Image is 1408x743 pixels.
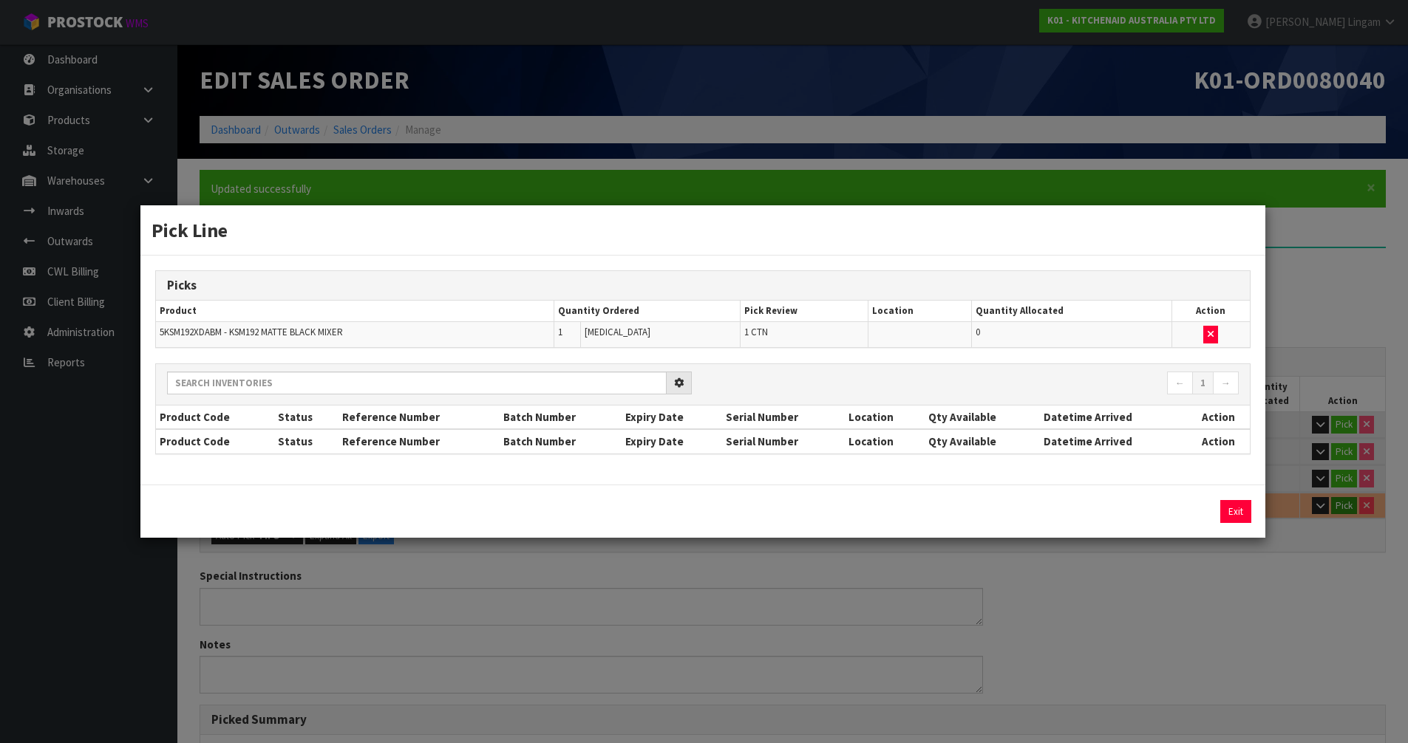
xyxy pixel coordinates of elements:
th: Qty Available [925,429,1040,453]
th: Quantity Ordered [554,301,740,322]
th: Expiry Date [622,429,722,453]
th: Expiry Date [622,405,722,429]
th: Serial Number [722,405,844,429]
span: 5KSM192XDABM - KSM192 MATTE BLACK MIXER [160,326,343,338]
span: 1 CTN [744,326,768,338]
a: → [1213,371,1239,395]
th: Datetime Arrived [1040,405,1187,429]
th: Status [274,429,339,453]
th: Reference Number [339,429,499,453]
button: Exit [1220,500,1251,523]
nav: Page navigation [714,371,1239,397]
th: Reference Number [339,405,499,429]
th: Location [845,429,925,453]
th: Action [1187,405,1249,429]
a: 1 [1192,371,1214,395]
span: 0 [976,326,980,338]
th: Action [1171,301,1249,322]
th: Location [845,405,925,429]
th: Serial Number [722,429,844,453]
th: Action [1187,429,1249,453]
a: ← [1167,371,1193,395]
th: Batch Number [500,429,622,453]
th: Product Code [156,405,275,429]
h3: Pick Line [152,216,1254,244]
span: 1 [558,326,562,338]
th: Status [274,405,339,429]
th: Batch Number [500,405,622,429]
span: [MEDICAL_DATA] [585,326,650,338]
th: Datetime Arrived [1040,429,1187,453]
h3: Picks [167,278,1239,292]
th: Location [868,301,972,322]
th: Quantity Allocated [971,301,1171,322]
th: Qty Available [925,405,1040,429]
th: Product [156,301,554,322]
th: Product Code [156,429,275,453]
input: Search inventories [167,371,667,394]
th: Pick Review [741,301,868,322]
